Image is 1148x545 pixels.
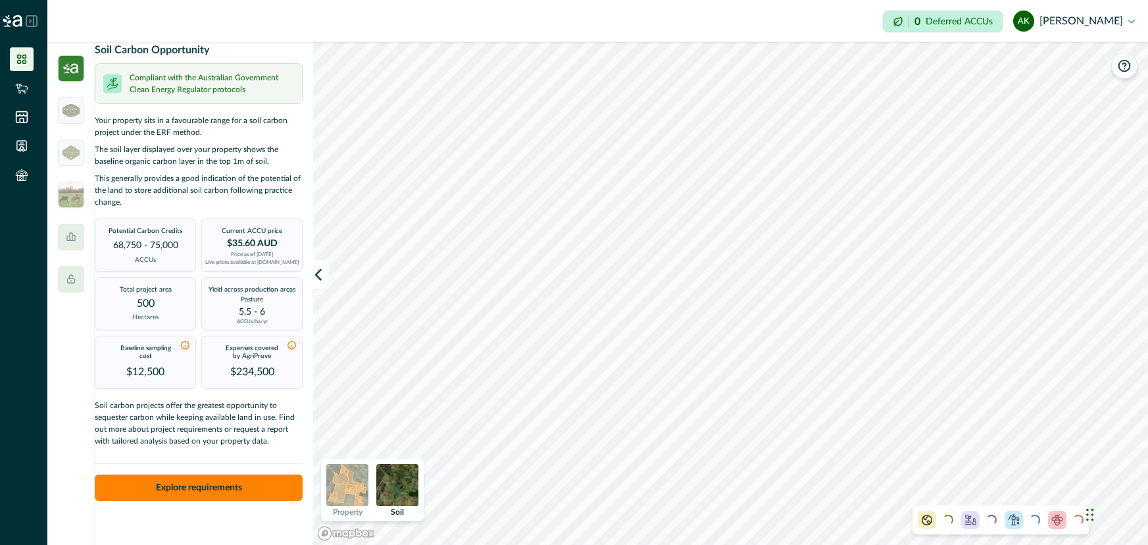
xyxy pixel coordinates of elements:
p: 500 [137,298,155,310]
p: 5.5 - 6 [239,307,265,317]
p: Deferred ACCUs [926,16,993,26]
p: Baseline sampling cost [115,344,176,360]
p: Current ACCU price [222,227,282,235]
p: ACCUs [135,255,156,265]
div: Drag [1086,495,1094,534]
p: ACCUs/ha/yr [237,319,268,324]
img: insight_readygraze-175b0a17.jpg [58,182,84,208]
p: The soil layer displayed over your property shows the baseline organic carbon layer in the top 1m... [95,143,303,167]
p: Your property sits in a favourable range for a soil carbon project under the ERF method. [95,115,303,138]
a: Mapbox logo [317,526,375,541]
p: Property [333,508,362,516]
p: Price as of [DATE] [231,252,273,257]
p: Pasture [241,295,263,305]
img: Logo [3,15,22,27]
img: soil preview [376,464,418,506]
img: insight_carbon-39e2b7a3.png [58,55,84,82]
a: Live prices available at [DOMAIN_NAME] [205,260,299,265]
p: This generally provides a good indication of the potential of the land to store additional soil c... [95,172,303,208]
p: Soil Carbon Opportunity [95,42,209,58]
iframe: Chat Widget [1082,482,1148,545]
p: 68,750 - 75,000 [113,239,178,253]
p: Soil [391,508,404,516]
p: Yield across production areas [209,286,295,294]
p: $12,500 [126,364,164,380]
p: Expenses covered by AgriProve [222,344,283,360]
p: Potential Carbon Credits [109,227,182,235]
p: $35.60 AUD [227,239,278,248]
p: $234,500 [230,364,274,380]
button: Explore requirements [95,475,303,501]
img: greenham_never_ever-a684a177.png [62,145,80,159]
p: Total project area [120,286,172,294]
canvas: Map [313,42,1148,545]
p: Soil carbon projects offer the greatest opportunity to sequester carbon while keeping available l... [95,400,303,455]
img: property preview [326,464,368,506]
p: Hectares [132,313,159,323]
button: Adeline Kosim[PERSON_NAME] [1013,5,1135,37]
p: Compliant with the Australian Government Clean Energy Regulator protocols [130,72,294,95]
p: 0 [914,16,920,27]
img: greenham_logo-5a2340bd.png [62,104,80,117]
